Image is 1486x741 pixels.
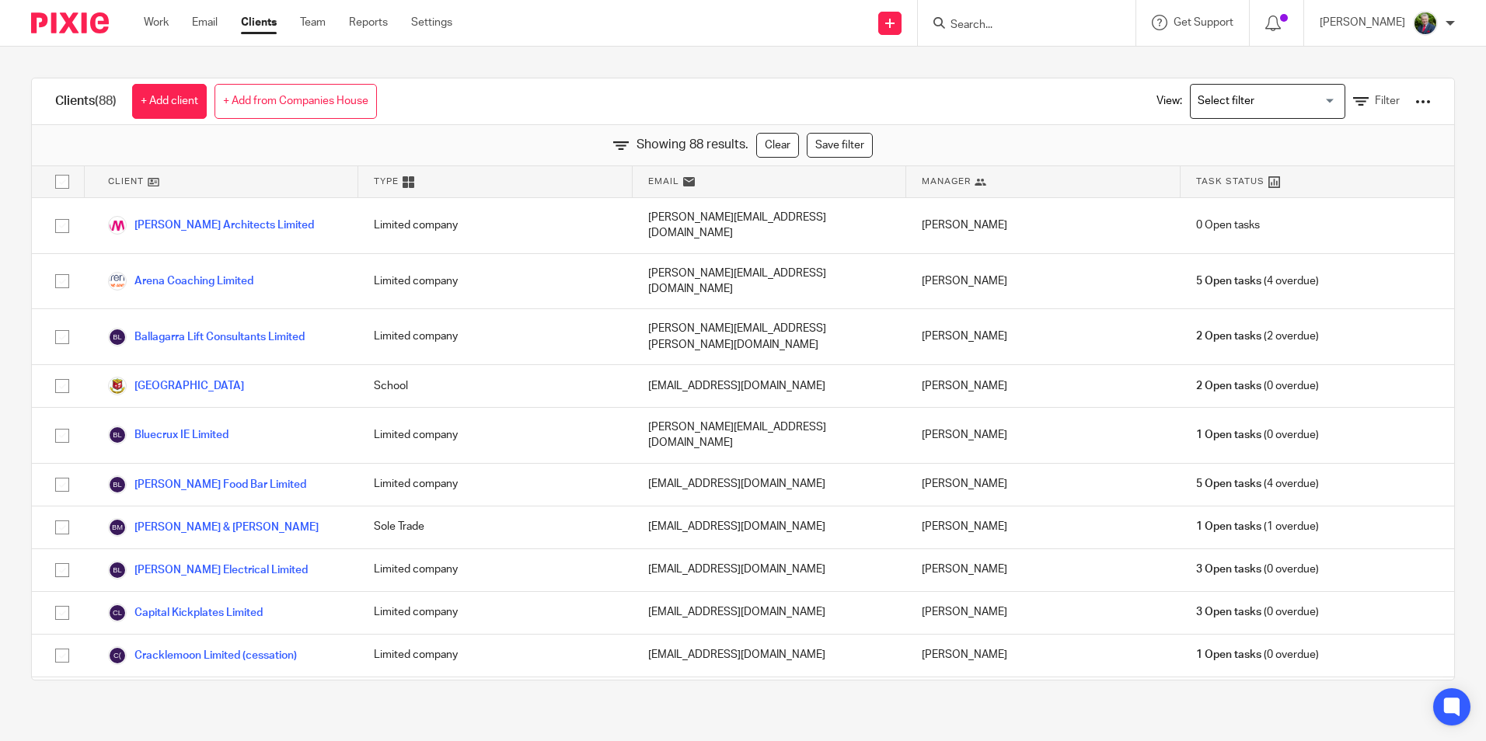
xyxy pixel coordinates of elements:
span: Email [648,175,679,188]
span: 1 Open tasks [1196,519,1261,534]
a: + Add client [132,84,207,119]
span: Client [108,175,144,188]
div: [PERSON_NAME] [906,592,1180,634]
a: [PERSON_NAME] Electrical Limited [108,561,308,579]
span: 1 Open tasks [1196,647,1261,663]
div: [PERSON_NAME] [906,506,1180,548]
span: Get Support [1174,17,1233,28]
a: Team [300,15,326,30]
span: (0 overdue) [1196,427,1319,443]
div: Limited company [358,254,632,309]
img: svg%3E [108,328,127,346]
div: [PERSON_NAME] [906,365,1180,407]
a: Settings [411,15,452,30]
a: Reports [349,15,388,30]
div: [EMAIL_ADDRESS][DOMAIN_NAME] [633,464,906,506]
span: Showing 88 results. [637,136,748,154]
a: Clear [756,133,799,158]
a: + Add from Companies House [215,84,377,119]
div: [PERSON_NAME] [906,464,1180,506]
span: 3 Open tasks [1196,562,1261,577]
span: Filter [1375,96,1400,106]
div: Limited company [358,408,632,463]
div: [PERSON_NAME] [906,549,1180,591]
h1: Clients [55,93,117,110]
img: svg%3E [108,475,127,494]
span: 5 Open tasks [1196,476,1261,492]
a: Save filter [807,133,873,158]
span: 3 Open tasks [1196,604,1261,620]
input: Select all [47,167,77,197]
div: Limited company [358,309,632,364]
img: Alan%20Mee%20Architect%20Logo%20.png [108,216,127,235]
div: [PERSON_NAME][EMAIL_ADDRESS][DOMAIN_NAME] [633,254,906,309]
img: svg%3E [108,604,127,622]
a: [PERSON_NAME] & [PERSON_NAME] [108,518,319,537]
a: Bluecrux IE Limited [108,426,228,444]
div: Limited company [358,592,632,634]
div: Limited company [358,549,632,591]
img: svg%3E [108,518,127,537]
img: svg%3E [108,646,127,665]
div: [EMAIL_ADDRESS][DOMAIN_NAME] [633,592,906,634]
span: (88) [95,95,117,107]
span: 0 Open tasks [1196,217,1260,233]
a: Cracklemoon Limited (cessation) [108,646,297,665]
span: Task Status [1196,175,1264,188]
span: Manager [922,175,971,188]
span: 2 Open tasks [1196,329,1261,344]
div: [PERSON_NAME][EMAIL_ADDRESS][DOMAIN_NAME] [633,198,906,253]
p: [PERSON_NAME] [1320,15,1405,30]
div: Limited company [358,198,632,253]
span: 2 Open tasks [1196,378,1261,394]
span: (0 overdue) [1196,378,1319,394]
img: svg%3E [108,426,127,444]
div: [EMAIL_ADDRESS][DOMAIN_NAME] [633,365,906,407]
input: Search [949,19,1089,33]
div: [PERSON_NAME] [906,254,1180,309]
div: [EMAIL_ADDRESS][DOMAIN_NAME] [633,549,906,591]
div: [EMAIL_ADDRESS][DOMAIN_NAME] [633,506,906,548]
div: [EMAIL_ADDRESS][DOMAIN_NAME] [633,635,906,677]
div: Limited company [358,464,632,506]
span: 1 Open tasks [1196,427,1261,443]
span: (0 overdue) [1196,604,1319,620]
div: [PERSON_NAME][EMAIL_ADDRESS][PERSON_NAME][DOMAIN_NAME] [633,309,906,364]
span: (4 overdue) [1196,476,1319,492]
div: [PERSON_NAME] [906,198,1180,253]
input: Search for option [1192,88,1336,115]
span: (0 overdue) [1196,562,1319,577]
div: [EMAIL_ADDRESS][DOMAIN_NAME] [633,677,906,719]
img: download.png [1413,11,1438,36]
span: (0 overdue) [1196,647,1319,663]
a: [GEOGRAPHIC_DATA] [108,377,244,395]
span: 5 Open tasks [1196,273,1261,289]
div: [PERSON_NAME] [906,635,1180,677]
span: (2 overdue) [1196,329,1319,344]
span: (1 overdue) [1196,519,1319,534]
div: [PERSON_NAME][EMAIL_ADDRESS][DOMAIN_NAME] [633,408,906,463]
div: View: [1133,78,1431,124]
div: Sole Trade [358,506,632,548]
a: Work [144,15,169,30]
a: Capital Kickplates Limited [108,604,263,622]
div: Sole Trade [358,677,632,719]
span: (4 overdue) [1196,273,1319,289]
a: Arena Coaching Limited [108,272,253,290]
img: logo.png [108,377,127,395]
img: Pixie [31,12,109,33]
a: Clients [241,15,277,30]
div: School [358,365,632,407]
a: Ballagarra Lift Consultants Limited [108,328,305,346]
div: [PERSON_NAME] [906,309,1180,364]
div: [PERSON_NAME] [906,408,1180,463]
a: [PERSON_NAME] Architects Limited [108,216,314,235]
div: Limited company [358,635,632,677]
div: Search for option [1190,84,1345,119]
span: Type [374,175,399,188]
img: svg%3E [108,561,127,579]
a: [PERSON_NAME] Food Bar Limited [108,475,306,494]
div: [PERSON_NAME] [906,677,1180,719]
img: Arena%20Coaching%20Logo.png [108,272,127,290]
a: Email [192,15,218,30]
